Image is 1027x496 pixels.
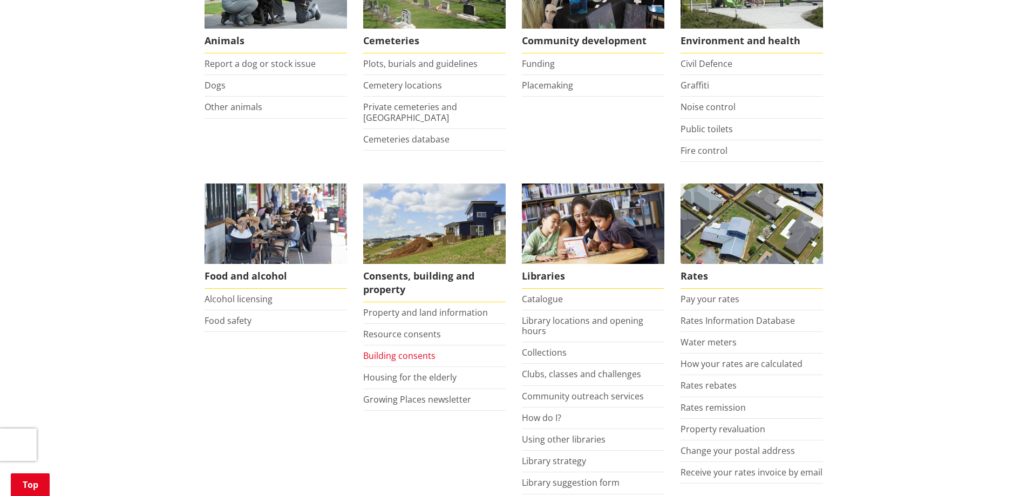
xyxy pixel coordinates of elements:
[205,101,262,113] a: Other animals
[522,315,643,337] a: Library locations and opening hours
[681,336,737,348] a: Water meters
[205,29,347,53] span: Animals
[363,79,442,91] a: Cemetery locations
[205,58,316,70] a: Report a dog or stock issue
[205,184,347,289] a: Food and Alcohol in the Waikato Food and alcohol
[363,307,488,318] a: Property and land information
[681,184,823,264] img: Rates-thumbnail
[681,264,823,289] span: Rates
[681,58,732,70] a: Civil Defence
[205,79,226,91] a: Dogs
[681,466,822,478] a: Receive your rates invoice by email
[681,145,727,157] a: Fire control
[363,58,478,70] a: Plots, burials and guidelines
[205,315,251,327] a: Food safety
[681,358,802,370] a: How your rates are calculated
[522,184,664,289] a: Library membership is free to everyone who lives in the Waikato district. Libraries
[522,79,573,91] a: Placemaking
[522,368,641,380] a: Clubs, classes and challenges
[522,346,567,358] a: Collections
[205,293,273,305] a: Alcohol licensing
[681,101,736,113] a: Noise control
[681,445,795,457] a: Change your postal address
[681,79,709,91] a: Graffiti
[363,29,506,53] span: Cemeteries
[681,184,823,289] a: Pay your rates online Rates
[363,184,506,302] a: New Pokeno housing development Consents, building and property
[11,473,50,496] a: Top
[522,455,586,467] a: Library strategy
[522,293,563,305] a: Catalogue
[363,328,441,340] a: Resource consents
[977,451,1016,490] iframe: Messenger Launcher
[205,264,347,289] span: Food and alcohol
[522,390,644,402] a: Community outreach services
[363,350,436,362] a: Building consents
[363,184,506,264] img: Land and property thumbnail
[522,58,555,70] a: Funding
[681,402,746,413] a: Rates remission
[205,184,347,264] img: Food and Alcohol in the Waikato
[681,293,739,305] a: Pay your rates
[363,101,457,123] a: Private cemeteries and [GEOGRAPHIC_DATA]
[522,264,664,289] span: Libraries
[522,184,664,264] img: Waikato District Council libraries
[363,133,450,145] a: Cemeteries database
[363,264,506,302] span: Consents, building and property
[522,412,561,424] a: How do I?
[522,477,620,488] a: Library suggestion form
[681,123,733,135] a: Public toilets
[363,393,471,405] a: Growing Places newsletter
[681,315,795,327] a: Rates Information Database
[681,423,765,435] a: Property revaluation
[522,29,664,53] span: Community development
[681,29,823,53] span: Environment and health
[522,433,606,445] a: Using other libraries
[681,379,737,391] a: Rates rebates
[363,371,457,383] a: Housing for the elderly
